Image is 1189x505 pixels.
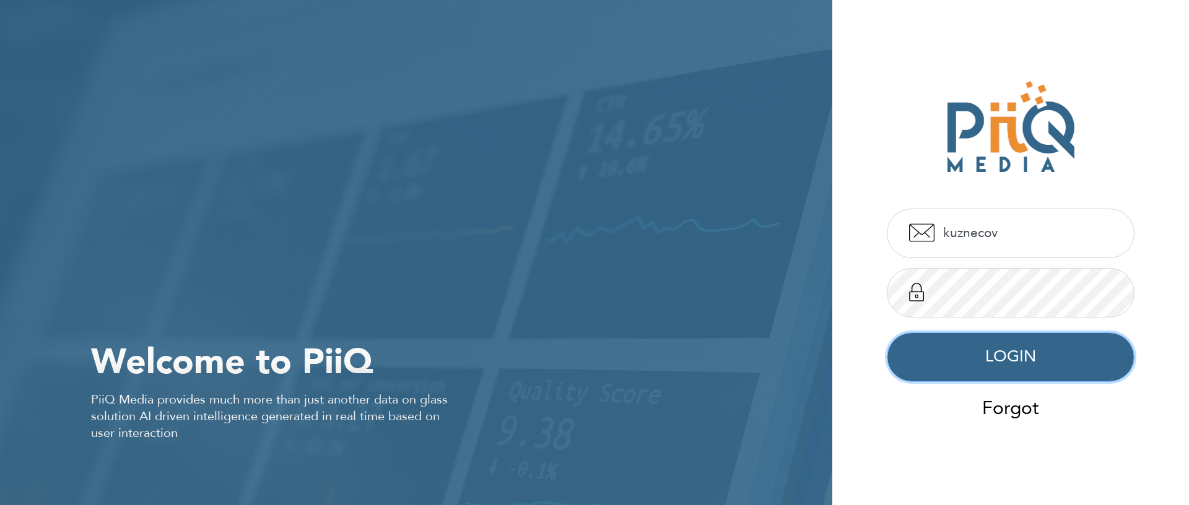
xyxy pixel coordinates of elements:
img: email.png [909,223,934,242]
img: lock.png [909,283,924,301]
a: Forgot [974,392,1047,426]
button: LOGIN [887,332,1135,382]
img: logo.png [946,80,1076,174]
input: USERNAME [887,209,1135,258]
p: PiiQ Media provides much more than just another data on glass solution AI driven intelligence gen... [91,391,462,441]
h1: Welcome to PiiQ [91,338,832,386]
